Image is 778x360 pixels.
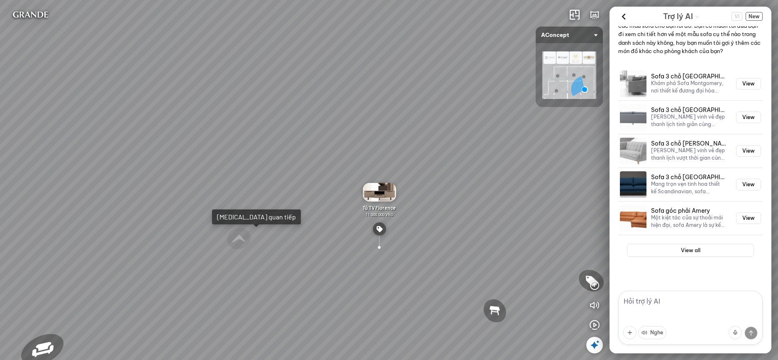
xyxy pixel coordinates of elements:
img: spot_LNLAEXXFMGU.png [373,222,386,236]
img: AConcept_CTMHTJT2R6E4.png [542,51,596,99]
span: VI [732,12,742,21]
p: [PERSON_NAME] vinh vẻ đẹp thanh lịch vượt thời gian cùng [PERSON_NAME]. Thiết kế chần nút cổ điển... [651,147,726,161]
button: Nghe [638,326,666,339]
span: AConcept [541,27,598,43]
button: View [736,112,761,123]
h3: Sofa 3 chỗ [PERSON_NAME] Holly [651,140,726,147]
div: AI Guide options [663,10,700,23]
p: Mang trọn vẹn tinh hoa thiết kế Scandinavian, sofa Sunderland là sự giao thoa hoàn hảo giữa vẻ đẹ... [651,180,726,195]
span: 11.000.000 VND [366,212,393,217]
h3: Sofa góc phải Amery [651,207,726,214]
p: Khám phá Sofa Montgomery, nơi thiết kế đương đại hòa quyện cùng sự thoải mái tuyệt đỉnh. Những đư... [651,80,726,94]
h3: Sofa 3 chỗ [GEOGRAPHIC_DATA] [651,174,726,181]
button: New Chat [746,12,763,21]
div: [MEDICAL_DATA] quan tiếp [217,213,296,221]
img: Sofa 3 chỗ Adelaide [620,104,646,131]
img: T__TV_Florence_7DNG6FJYTY6G.gif [363,183,396,202]
button: View [736,212,761,224]
p: Một kiệt tác của sự thoải mái hiện đại, sofa Amery là sự kết hợp giữa tỷ lệ rộng rãi và kiểu dáng... [651,214,726,229]
button: View [736,179,761,190]
img: logo [7,7,54,23]
span: Tủ TV Florence [363,205,396,211]
img: Sofa 3 chỗ Jonna vải Holly [620,138,646,164]
button: View [736,145,761,157]
img: Sofa góc phải Amery [620,205,646,231]
span: New [746,12,763,21]
img: Sofa 3 chỗ Sunderland [620,171,646,198]
span: Trợ lý AI [663,11,693,22]
button: Change language [732,12,742,21]
img: Sofa 3 chỗ Montgomery [620,71,646,97]
p: Mời bạn xem chi tiết các sản phẩm này:Tôi đã hiển thị các mẫu sofa cho bạn rồi đó. Bạn có muốn tô... [618,13,763,55]
h3: Sofa 3 chỗ [GEOGRAPHIC_DATA] [651,73,726,80]
button: View [736,78,761,90]
button: View all [627,244,754,257]
p: [PERSON_NAME] vinh vẻ đẹp thanh lịch tinh giản cùng [PERSON_NAME]. Với đường nét gọn gàng, chất v... [651,113,726,128]
h3: Sofa 3 chỗ [GEOGRAPHIC_DATA] [651,107,726,114]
